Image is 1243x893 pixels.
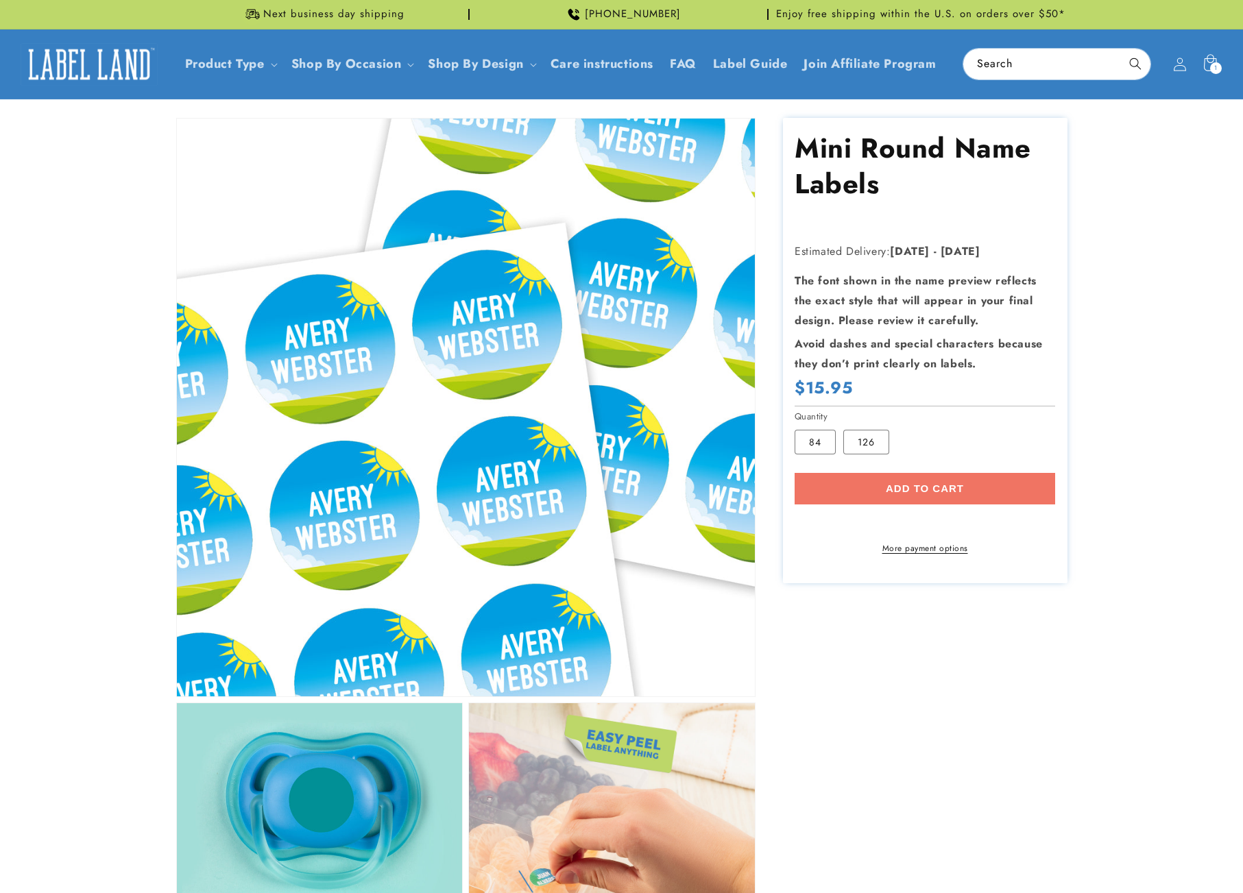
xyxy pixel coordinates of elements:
a: Shop By Design [428,55,523,73]
a: Product Type [185,55,265,73]
strong: [DATE] [941,243,980,259]
span: Next business day shipping [263,8,405,21]
label: 84 [795,430,836,454]
p: Estimated Delivery: [795,242,1055,262]
summary: Shop By Design [420,48,542,80]
img: Label Land [21,43,158,86]
a: Label Guide [705,48,796,80]
strong: Avoid dashes and special characters because they don’t print clearly on labels. [795,336,1043,371]
span: Care instructions [551,56,653,72]
span: Join Affiliate Program [804,56,936,72]
strong: The font shown in the name preview reflects the exact style that will appear in your final design... [795,273,1037,328]
label: 126 [843,430,889,454]
span: 1 [1214,62,1218,74]
a: More payment options [795,542,1055,554]
h1: Mini Round Name Labels [795,130,1055,201]
span: Enjoy free shipping within the U.S. on orders over $50* [776,8,1065,21]
a: FAQ [662,48,705,80]
span: [PHONE_NUMBER] [585,8,681,21]
a: Label Land [16,38,163,90]
strong: [DATE] [890,243,930,259]
span: Label Guide [713,56,788,72]
legend: Quantity [795,410,829,424]
span: $15.95 [795,377,853,398]
a: Join Affiliate Program [795,48,944,80]
summary: Shop By Occasion [283,48,420,80]
button: Search [1120,49,1150,79]
summary: Product Type [177,48,283,80]
span: Shop By Occasion [291,56,402,72]
strong: - [934,243,937,259]
a: Care instructions [542,48,662,80]
span: FAQ [670,56,697,72]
